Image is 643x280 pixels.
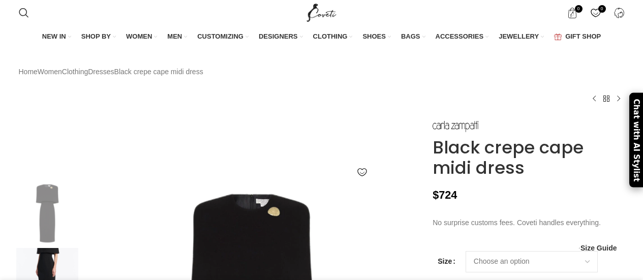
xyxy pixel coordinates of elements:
[126,26,157,48] a: WOMEN
[304,8,339,16] a: Site logo
[565,32,601,41] span: GIFT SHOP
[401,26,425,48] a: BAGS
[436,26,489,48] a: ACCESSORIES
[19,66,203,77] nav: Breadcrumb
[499,26,544,48] a: JEWELLERY
[126,32,152,41] span: WOMEN
[575,5,583,13] span: 0
[433,189,439,201] span: $
[433,137,624,179] h1: Black crepe cape midi dress
[499,32,539,41] span: JEWELLERY
[167,32,182,41] span: MEN
[433,217,624,228] p: No surprise customs fees. Coveti handles everything.
[433,189,457,201] bdi: 724
[362,26,391,48] a: SHOES
[313,26,353,48] a: CLOTHING
[197,26,249,48] a: CUSTOMIZING
[401,32,420,41] span: BAGS
[14,26,630,48] div: Main navigation
[433,121,478,132] img: Carla Zampatti
[81,26,116,48] a: SHOP BY
[114,66,203,77] span: Black crepe cape midi dress
[167,26,187,48] a: MEN
[436,32,484,41] span: ACCESSORIES
[588,92,600,105] a: Previous product
[613,92,625,105] a: Next product
[197,32,243,41] span: CUSTOMIZING
[259,32,298,41] span: DESIGNERS
[62,66,88,77] a: Clothing
[586,3,606,23] div: My Wishlist
[81,32,111,41] span: SHOP BY
[42,26,71,48] a: NEW IN
[16,183,78,243] img: Black crepe button sleeved dress (Copy) - 18 UK Coveti
[38,66,62,77] a: Women
[313,32,348,41] span: CLOTHING
[14,3,34,23] a: Search
[259,26,303,48] a: DESIGNERS
[562,3,583,23] a: 0
[362,32,386,41] span: SHOES
[554,34,562,40] img: GiftBag
[438,256,455,267] label: Size
[554,26,601,48] a: GIFT SHOP
[586,3,606,23] a: 0
[88,66,114,77] a: Dresses
[42,32,66,41] span: NEW IN
[19,66,38,77] a: Home
[598,5,606,13] span: 0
